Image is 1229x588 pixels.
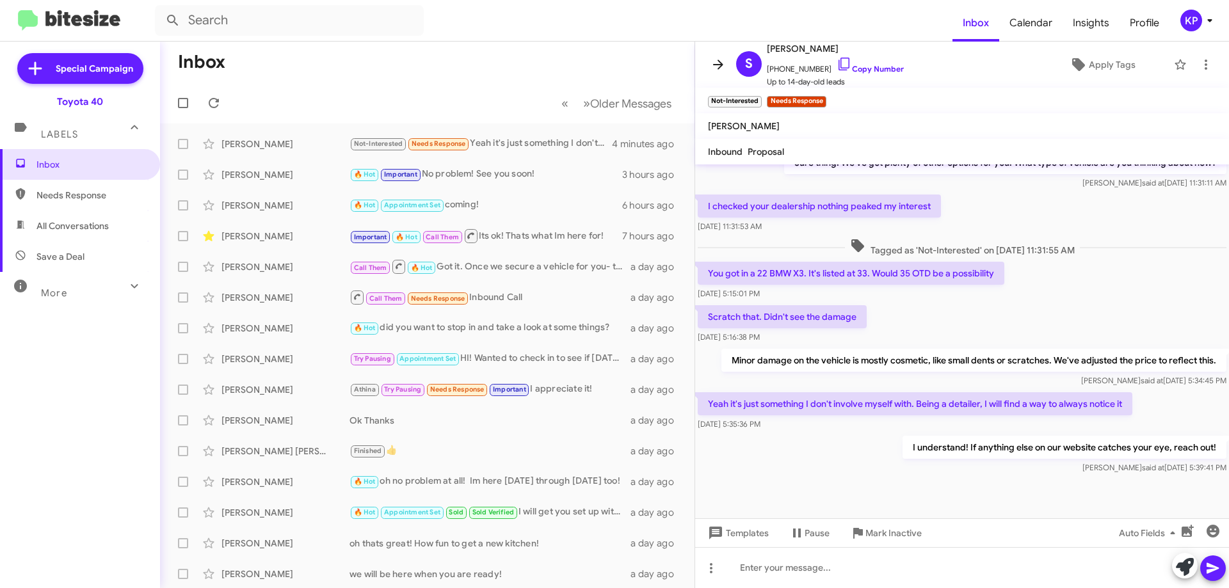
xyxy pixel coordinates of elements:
[698,392,1132,415] p: Yeah it's just something I don't involve myself with. Being a detailer, I will find a way to alwa...
[695,521,779,544] button: Templates
[354,477,376,486] span: 🔥 Hot
[622,230,684,242] div: 7 hours ago
[36,250,84,263] span: Save a Deal
[590,97,671,111] span: Older Messages
[349,474,631,489] div: oh no problem at all! Im here [DATE] through [DATE] too!
[354,354,391,363] span: Try Pausing
[384,170,417,179] span: Important
[721,349,1226,372] p: Minor damage on the vehicle is mostly cosmetic, like small dents or scratches. We've adjusted the...
[349,198,622,212] div: coming!
[430,385,485,393] span: Needs Response
[349,568,631,580] div: we will be here when you are ready!
[354,385,376,393] span: Athina
[1142,463,1164,472] span: said at
[631,260,684,273] div: a day ago
[41,287,67,299] span: More
[221,322,349,335] div: [PERSON_NAME]
[349,289,631,305] div: Inbound Call
[36,189,145,202] span: Needs Response
[396,233,417,241] span: 🔥 Hot
[449,508,463,516] span: Sold
[17,53,143,84] a: Special Campaign
[221,230,349,242] div: [PERSON_NAME]
[1063,4,1120,42] a: Insights
[349,537,631,550] div: oh thats great! How fun to get a new kitchen!
[561,95,568,111] span: «
[1082,463,1226,472] span: [PERSON_NAME] [DATE] 5:39:41 PM
[1180,10,1202,31] div: KP
[221,568,349,580] div: [PERSON_NAME]
[698,305,867,328] p: Scratch that. Didn't see the damage
[554,90,576,116] button: Previous
[384,201,440,209] span: Appointment Set
[745,54,753,74] span: S
[1120,4,1169,42] a: Profile
[221,414,349,427] div: [PERSON_NAME]
[708,146,743,157] span: Inbound
[698,332,760,342] span: [DATE] 5:16:38 PM
[426,233,459,241] span: Call Them
[698,262,1004,285] p: You got in a 22 BMW X3. It's listed at 33. Would 35 OTD be a possibility
[399,354,456,363] span: Appointment Set
[221,537,349,550] div: [PERSON_NAME]
[493,385,526,393] span: Important
[354,233,387,241] span: Important
[221,138,349,150] div: [PERSON_NAME]
[1119,521,1180,544] span: Auto Fields
[221,475,349,488] div: [PERSON_NAME]
[354,201,376,209] span: 🔥 Hot
[631,537,684,550] div: a day ago
[631,353,684,365] div: a day ago
[845,238,1080,257] span: Tagged as 'Not-Interested' on [DATE] 11:31:55 AM
[56,62,133,75] span: Special Campaign
[1089,53,1136,76] span: Apply Tags
[952,4,999,42] a: Inbox
[575,90,679,116] button: Next
[384,385,421,393] span: Try Pausing
[221,353,349,365] div: [PERSON_NAME]
[837,64,904,74] a: Copy Number
[705,521,769,544] span: Templates
[221,445,349,457] div: [PERSON_NAME] [PERSON_NAME]
[698,289,760,298] span: [DATE] 5:15:01 PM
[349,228,622,244] div: Its ok! Thats what Im here for!
[412,139,466,148] span: Needs Response
[698,419,760,429] span: [DATE] 5:35:36 PM
[999,4,1063,42] span: Calendar
[698,221,762,231] span: [DATE] 11:31:53 AM
[354,170,376,179] span: 🔥 Hot
[748,146,784,157] span: Proposal
[349,321,631,335] div: did you want to stop in and take a look at some things?
[622,168,684,181] div: 3 hours ago
[349,167,622,182] div: No problem! See you soon!
[354,264,387,272] span: Call Them
[805,521,830,544] span: Pause
[631,414,684,427] div: a day ago
[631,445,684,457] div: a day ago
[708,120,780,132] span: [PERSON_NAME]
[708,96,762,107] small: Not-Interested
[354,139,403,148] span: Not-Interested
[411,264,433,272] span: 🔥 Hot
[354,508,376,516] span: 🔥 Hot
[178,52,225,72] h1: Inbox
[349,136,612,151] div: Yeah it's just something I don't involve myself with. Being a detailer, I will find a way to alwa...
[36,158,145,171] span: Inbox
[221,506,349,519] div: [PERSON_NAME]
[1036,53,1168,76] button: Apply Tags
[1141,376,1163,385] span: said at
[472,508,515,516] span: Sold Verified
[767,56,904,75] span: [PHONE_NUMBER]
[354,447,382,455] span: Finished
[631,291,684,304] div: a day ago
[349,505,631,520] div: I will get you set up with [PERSON_NAME] so he can help you go over everything! Not a problem at all
[221,383,349,396] div: [PERSON_NAME]
[221,168,349,181] div: [PERSON_NAME]
[221,260,349,273] div: [PERSON_NAME]
[767,96,826,107] small: Needs Response
[631,383,684,396] div: a day ago
[384,508,440,516] span: Appointment Set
